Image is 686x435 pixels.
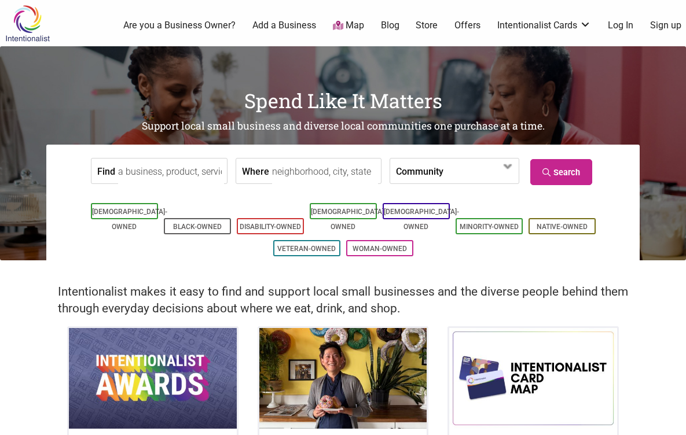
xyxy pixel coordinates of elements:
a: Offers [454,19,480,32]
label: Where [242,158,269,183]
label: Community [396,158,443,183]
a: Are you a Business Owner? [123,19,236,32]
a: Minority-Owned [460,223,519,231]
a: Native-Owned [537,223,588,231]
a: Blog [381,19,399,32]
label: Find [97,158,115,183]
a: Log In [608,19,633,32]
a: Store [416,19,438,32]
a: [DEMOGRAPHIC_DATA]-Owned [384,208,459,231]
img: King Donuts - Hong Chhuor [259,328,427,429]
a: Disability-Owned [240,223,301,231]
a: [DEMOGRAPHIC_DATA]-Owned [311,208,386,231]
input: a business, product, service [118,158,224,185]
img: Intentionalist Card Map [449,328,617,429]
h2: Intentionalist makes it easy to find and support local small businesses and the diverse people be... [58,283,628,317]
a: Woman-Owned [353,245,407,253]
input: neighborhood, city, state [272,158,378,185]
a: Intentionalist Cards [497,19,591,32]
a: [DEMOGRAPHIC_DATA]-Owned [92,208,167,231]
a: Map [333,19,364,32]
a: Sign up [650,19,681,32]
a: Add a Business [252,19,316,32]
a: Search [530,159,592,185]
a: Veteran-Owned [277,245,336,253]
a: Black-Owned [173,223,222,231]
img: Intentionalist Awards [69,328,237,429]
